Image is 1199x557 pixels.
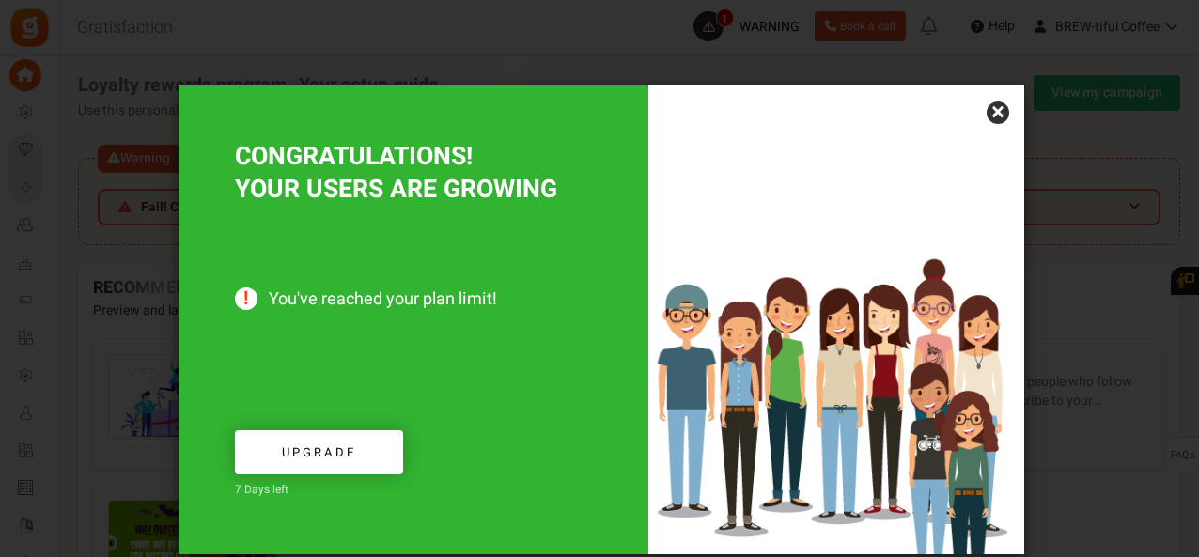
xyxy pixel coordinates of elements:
[282,443,356,461] span: Upgrade
[235,289,592,310] span: You've reached your plan limit!
[987,101,1009,124] a: ×
[235,430,403,474] a: Upgrade
[648,178,1024,554] img: Increased users
[235,481,288,498] span: 7 Days left
[235,138,557,208] span: CONGRATULATIONS! YOUR USERS ARE GROWING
